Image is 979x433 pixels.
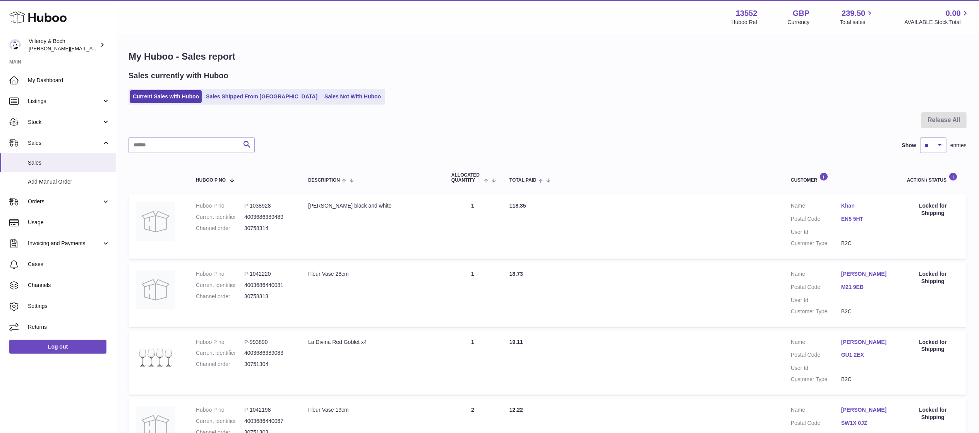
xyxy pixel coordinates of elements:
img: no-photo.jpg [136,270,175,309]
a: Log out [9,340,106,354]
dt: Channel order [196,361,244,368]
dt: Huboo P no [196,202,244,210]
span: 19.11 [509,339,523,345]
div: Villeroy & Boch [29,38,98,52]
dt: Postal Code [791,351,841,361]
strong: GBP [793,8,809,19]
dt: Name [791,338,841,348]
dt: Postal Code [791,419,841,429]
span: Settings [28,302,110,310]
a: Khan [841,202,892,210]
dt: Huboo P no [196,270,244,278]
a: Sales Shipped From [GEOGRAPHIC_DATA] [203,90,320,103]
a: EN5 5HT [841,215,892,223]
td: 1 [444,331,502,395]
dd: 30751304 [244,361,293,368]
dt: Name [791,406,841,416]
img: trombetta.geri@villeroy-boch.com [9,39,21,51]
span: ALLOCATED Quantity [451,173,482,183]
h1: My Huboo - Sales report [129,50,967,63]
span: [PERSON_NAME][EMAIL_ADDRESS][PERSON_NAME][DOMAIN_NAME] [29,45,197,52]
a: 0.00 AVAILABLE Stock Total [904,8,970,26]
dt: Huboo P no [196,406,244,414]
a: GU1 2EX [841,351,892,359]
dt: Current identifier [196,282,244,289]
span: Listings [28,98,102,105]
a: [PERSON_NAME] [841,270,892,278]
span: Huboo P no [196,178,226,183]
dd: 4003686440081 [244,282,293,289]
span: Sales [28,139,102,147]
a: [PERSON_NAME] [841,338,892,346]
span: Total sales [840,19,874,26]
img: no-photo.jpg [136,202,175,241]
dd: 4003686440067 [244,418,293,425]
div: Customer [791,172,892,183]
a: Current Sales with Huboo [130,90,202,103]
dt: Customer Type [791,240,841,247]
dd: 4003686389489 [244,213,293,221]
dd: B2C [841,240,892,247]
span: Returns [28,323,110,331]
dd: P-993890 [244,338,293,346]
span: 118.35 [509,203,526,209]
dd: P-1042220 [244,270,293,278]
div: Action / Status [907,172,959,183]
dd: P-1042198 [244,406,293,414]
span: Total paid [509,178,537,183]
strong: 13552 [736,8,758,19]
span: Add Manual Order [28,178,110,186]
div: Currency [788,19,810,26]
dd: B2C [841,376,892,383]
dt: Customer Type [791,376,841,383]
dt: Channel order [196,225,244,232]
div: [PERSON_NAME] black and white [308,202,436,210]
span: Description [308,178,340,183]
a: Sales Not With Huboo [322,90,384,103]
dt: Postal Code [791,215,841,225]
dt: Huboo P no [196,338,244,346]
div: Locked for Shipping [907,406,959,421]
a: M21 9EB [841,284,892,291]
a: 239.50 Total sales [840,8,874,26]
dd: B2C [841,308,892,315]
dt: Current identifier [196,418,244,425]
span: 0.00 [946,8,961,19]
div: Huboo Ref [732,19,758,26]
dt: Name [791,202,841,211]
span: 18.73 [509,271,523,277]
dd: 4003686389083 [244,349,293,357]
dd: 30758314 [244,225,293,232]
a: [PERSON_NAME] [841,406,892,414]
a: SW1X 0JZ [841,419,892,427]
span: Stock [28,119,102,126]
td: 1 [444,194,502,259]
span: Invoicing and Payments [28,240,102,247]
dt: Current identifier [196,349,244,357]
span: Usage [28,219,110,226]
dd: 30758313 [244,293,293,300]
span: AVAILABLE Stock Total [904,19,970,26]
td: 1 [444,263,502,327]
div: Fleur Vase 19cm [308,406,436,414]
div: Locked for Shipping [907,202,959,217]
dt: Postal Code [791,284,841,293]
dt: Customer Type [791,308,841,315]
span: 12.22 [509,407,523,413]
div: La Divina Red Goblet x4 [308,338,436,346]
div: Fleur Vase 28cm [308,270,436,278]
dt: User Id [791,229,841,236]
dt: Current identifier [196,213,244,221]
span: 239.50 [842,8,865,19]
span: Sales [28,159,110,167]
dt: Name [791,270,841,280]
h2: Sales currently with Huboo [129,70,228,81]
span: Orders [28,198,102,205]
dt: Channel order [196,293,244,300]
dt: User Id [791,364,841,372]
span: entries [950,142,967,149]
span: Cases [28,261,110,268]
label: Show [902,142,916,149]
div: Locked for Shipping [907,338,959,353]
dt: User Id [791,297,841,304]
